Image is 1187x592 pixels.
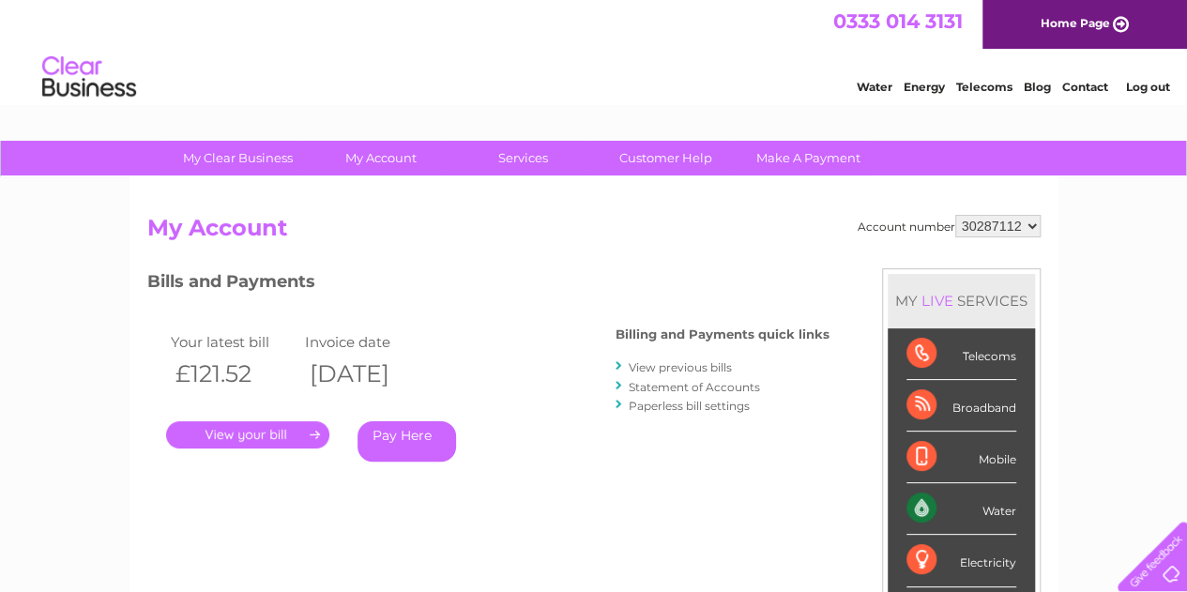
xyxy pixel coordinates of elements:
div: Account number [858,215,1041,237]
a: Paperless bill settings [629,399,750,413]
div: Clear Business is a trading name of Verastar Limited (registered in [GEOGRAPHIC_DATA] No. 3667643... [151,10,1038,91]
div: LIVE [918,292,957,310]
a: Water [857,80,892,94]
a: Pay Here [358,421,456,462]
a: . [166,421,329,448]
a: Services [446,141,601,175]
div: Water [906,483,1016,535]
h4: Billing and Payments quick links [616,327,829,342]
a: 0333 014 3131 [833,9,963,33]
a: Customer Help [588,141,743,175]
a: My Clear Business [160,141,315,175]
a: Log out [1125,80,1169,94]
a: Statement of Accounts [629,380,760,394]
div: Mobile [906,432,1016,483]
div: Broadband [906,380,1016,432]
h3: Bills and Payments [147,268,829,301]
h2: My Account [147,215,1041,250]
a: Make A Payment [731,141,886,175]
a: Energy [904,80,945,94]
a: My Account [303,141,458,175]
a: Telecoms [956,80,1012,94]
th: [DATE] [300,355,435,393]
div: Electricity [906,535,1016,586]
div: MY SERVICES [888,274,1035,327]
div: Telecoms [906,328,1016,380]
img: logo.png [41,49,137,106]
td: Invoice date [300,329,435,355]
td: Your latest bill [166,329,301,355]
a: View previous bills [629,360,732,374]
a: Contact [1062,80,1108,94]
th: £121.52 [166,355,301,393]
a: Blog [1024,80,1051,94]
